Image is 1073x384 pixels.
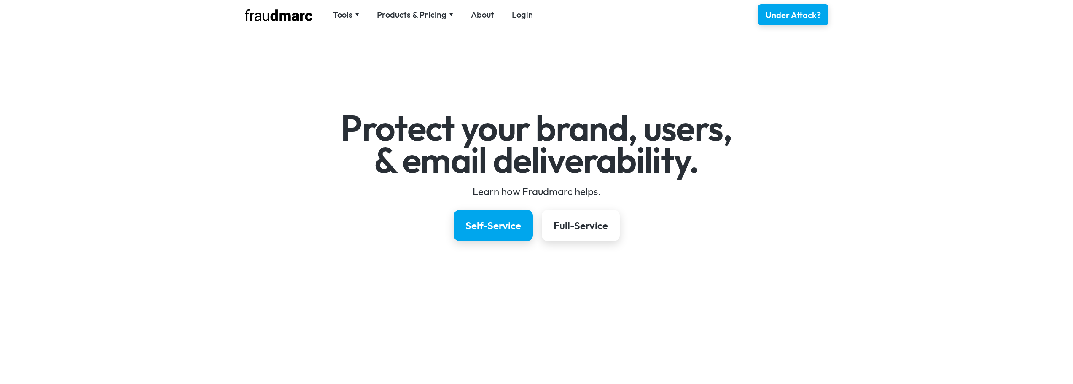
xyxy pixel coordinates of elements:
[554,219,608,232] div: Full-Service
[292,185,781,198] div: Learn how Fraudmarc helps.
[758,4,828,25] a: Under Attack?
[454,210,533,241] a: Self-Service
[377,9,453,21] div: Products & Pricing
[292,112,781,176] h1: Protect your brand, users, & email deliverability.
[766,9,821,21] div: Under Attack?
[465,219,521,232] div: Self-Service
[333,9,352,21] div: Tools
[377,9,446,21] div: Products & Pricing
[333,9,359,21] div: Tools
[512,9,533,21] a: Login
[471,9,494,21] a: About
[542,210,620,241] a: Full-Service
